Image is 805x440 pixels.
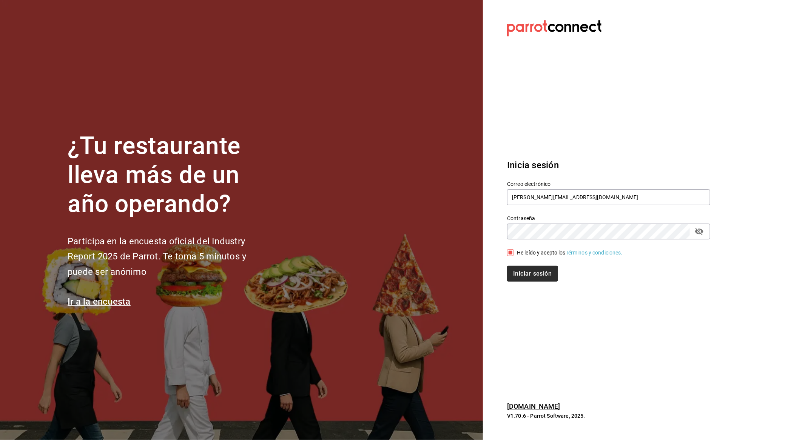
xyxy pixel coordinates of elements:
label: Correo electrónico [507,182,710,187]
a: Términos y condiciones. [566,250,623,256]
h2: Participa en la encuesta oficial del Industry Report 2025 de Parrot. Te toma 5 minutos y puede se... [68,234,271,280]
button: Iniciar sesión [507,266,558,282]
label: Contraseña [507,216,710,221]
button: passwordField [693,225,706,238]
h3: Inicia sesión [507,158,710,172]
p: V1.70.6 - Parrot Software, 2025. [507,412,710,420]
a: Ir a la encuesta [68,296,131,307]
div: He leído y acepto los [517,249,623,257]
input: Ingresa tu correo electrónico [507,189,710,205]
a: [DOMAIN_NAME] [507,402,560,410]
h1: ¿Tu restaurante lleva más de un año operando? [68,132,271,218]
